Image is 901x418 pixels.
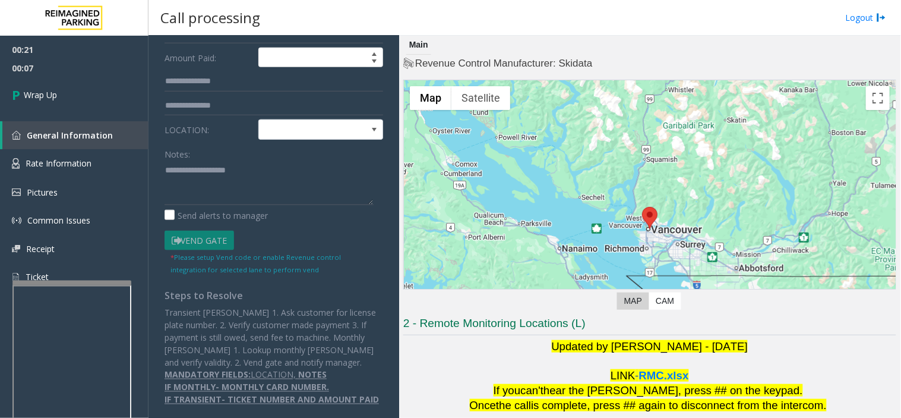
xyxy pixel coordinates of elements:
[26,271,49,282] span: Ticket
[639,369,689,382] span: RMC.xlsx
[543,384,803,397] span: hear the [PERSON_NAME], press ## on the keypad.
[12,188,21,196] img: 'icon'
[611,369,635,382] span: LINK
[470,399,497,411] span: Once
[552,340,748,353] span: Updated by [PERSON_NAME] - [DATE]
[642,207,657,229] div: 601 West Cordova Street, Vancouver, BC
[12,216,21,225] img: 'icon'
[12,272,20,282] img: 'icon'
[26,243,55,254] span: Receipt
[154,3,266,32] h3: Call processing
[366,58,382,67] span: Decrease value
[298,369,327,381] u: NOTES
[12,158,20,169] img: 'icon'
[366,48,382,58] span: Increase value
[494,384,521,397] span: If you
[617,293,649,310] label: Map
[24,89,57,101] span: Wrap Up
[531,399,827,411] span: is complete, press ## again to disconnect from the intercom.
[27,187,58,198] span: Pictures
[165,369,251,381] u: MANDATORY FIELDS:
[165,290,383,301] h4: Steps to Resolve
[649,293,681,310] label: CAM
[403,316,896,335] h3: 2 - Remote Monitoring Locations (L)
[496,399,531,411] span: the call
[521,384,544,397] span: can't
[27,130,113,141] span: General Information
[165,231,234,251] button: Vend Gate
[251,369,296,381] u: LOCATION,
[162,120,255,140] label: LOCATION:
[165,209,268,222] label: Send alerts to manager
[12,131,21,140] img: 'icon'
[162,48,255,68] label: Amount Paid:
[170,253,341,274] small: Please setup Vend code or enable Revenue control integration for selected lane to perform vend
[27,215,90,226] span: Common Issues
[639,372,689,381] a: RMC.xlsx
[165,394,379,406] u: IF TRANSIENT- TICKET NUMBER AND AMOUNT PAID
[12,245,20,253] img: 'icon'
[877,11,886,24] img: logout
[2,121,148,149] a: General Information
[406,36,431,55] div: Main
[866,86,890,110] button: Toggle fullscreen view
[410,86,451,110] button: Show street map
[846,11,886,24] a: Logout
[165,306,383,369] p: Transient [PERSON_NAME] 1. Ask customer for license plate number. 2. Verify customer made payment...
[403,56,896,71] h4: Revenue Control Manufacturer: Skidata
[165,144,190,161] label: Notes:
[165,382,329,393] u: IF MONTHLY- MONTHLY CARD NUMBER.
[26,158,91,169] span: Rate Information
[451,86,510,110] button: Show satellite imagery
[636,369,639,382] span: -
